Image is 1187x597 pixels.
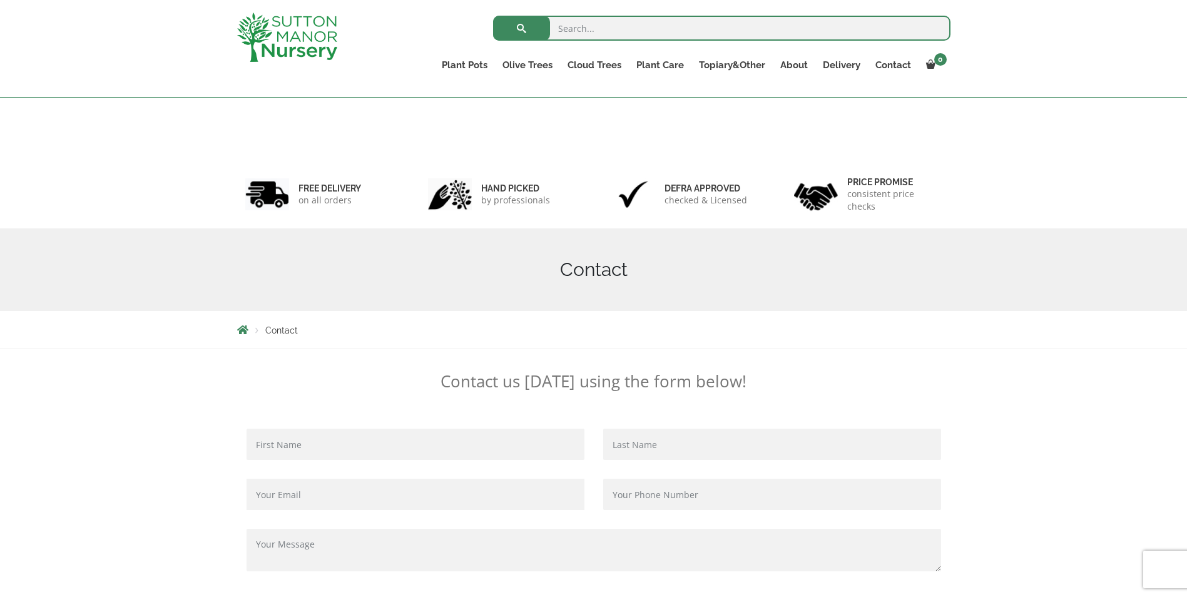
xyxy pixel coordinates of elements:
[794,175,838,213] img: 4.jpg
[773,56,815,74] a: About
[237,371,950,391] p: Contact us [DATE] using the form below!
[603,429,941,460] input: Last Name
[665,183,747,194] h6: Defra approved
[237,325,950,335] nav: Breadcrumbs
[298,194,361,207] p: on all orders
[428,178,472,210] img: 2.jpg
[603,479,941,510] input: Your Phone Number
[434,56,495,74] a: Plant Pots
[298,183,361,194] h6: FREE DELIVERY
[847,176,942,188] h6: Price promise
[691,56,773,74] a: Topiary&Other
[493,16,950,41] input: Search...
[247,479,584,510] input: Your Email
[629,56,691,74] a: Plant Care
[265,325,298,335] span: Contact
[611,178,655,210] img: 3.jpg
[919,56,950,74] a: 0
[237,258,950,281] h1: Contact
[495,56,560,74] a: Olive Trees
[560,56,629,74] a: Cloud Trees
[245,178,289,210] img: 1.jpg
[847,188,942,213] p: consistent price checks
[481,194,550,207] p: by professionals
[665,194,747,207] p: checked & Licensed
[247,429,584,460] input: First Name
[481,183,550,194] h6: hand picked
[815,56,868,74] a: Delivery
[868,56,919,74] a: Contact
[934,53,947,66] span: 0
[237,13,337,62] img: logo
